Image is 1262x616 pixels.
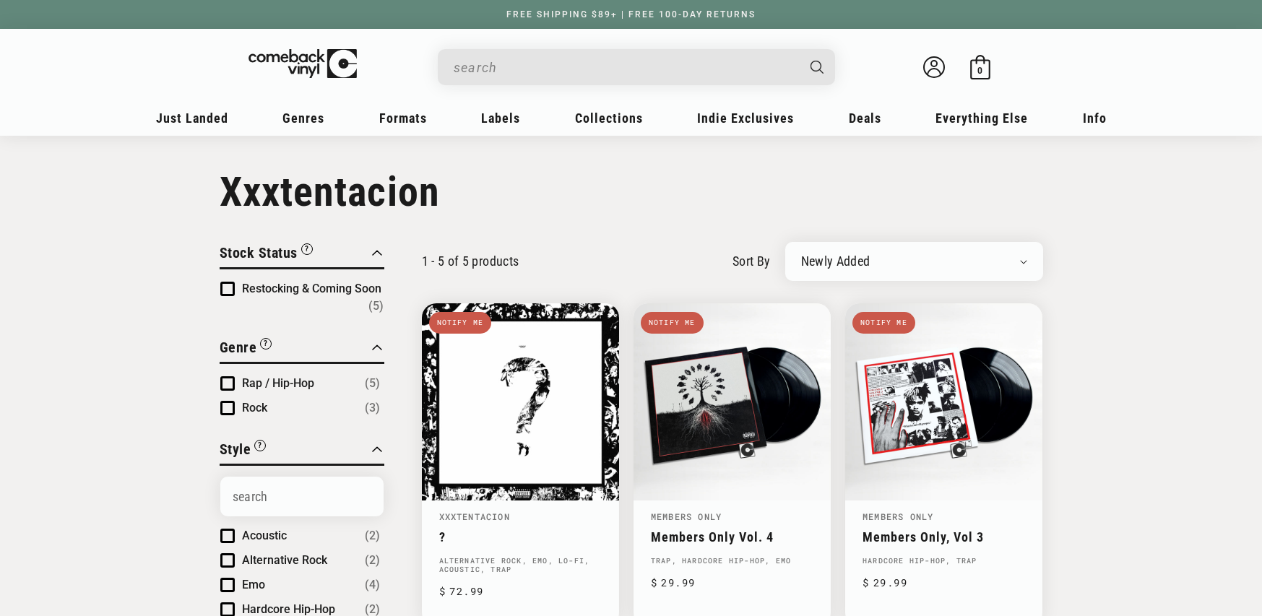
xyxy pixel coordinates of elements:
label: sort by [732,251,771,271]
div: Search [438,49,835,85]
span: Labels [481,110,520,126]
span: Number of products: (5) [365,375,380,392]
button: Filter by Stock Status [220,242,313,267]
span: Alternative Rock [242,553,327,567]
span: Collections [575,110,643,126]
span: Rock [242,401,267,415]
span: Deals [849,110,881,126]
a: Members Only Vol. 4 [651,529,813,545]
a: Members Only [863,511,933,522]
span: Formats [379,110,427,126]
span: Restocking & Coming Soon [242,282,381,295]
span: Emo [242,578,265,591]
span: 0 [977,65,982,76]
span: Acoustic [242,529,287,542]
span: Number of products: (2) [365,552,380,569]
span: Everything Else [935,110,1028,126]
span: Stock Status [220,244,298,261]
a: Xxxtentacion [439,511,510,522]
span: Style [220,441,251,458]
input: Search Options [220,477,384,516]
span: Hardcore Hip-Hop [242,602,335,616]
a: FREE SHIPPING $89+ | FREE 100-DAY RETURNS [492,9,770,19]
a: Members Only, Vol 3 [863,529,1025,545]
h1: Xxxtentacion [220,168,1043,216]
a: ? [439,529,602,545]
button: Search [798,49,837,85]
span: Info [1083,110,1107,126]
span: Number of products: (2) [365,527,380,545]
button: Filter by Style [220,438,267,464]
span: Number of products: (3) [365,399,380,417]
a: Members Only [651,511,722,522]
input: search [454,53,796,82]
span: Number of products: (5) [368,298,384,315]
span: Number of products: (4) [365,576,380,594]
p: 1 - 5 of 5 products [422,253,519,269]
span: Indie Exclusives [697,110,794,126]
span: Genres [282,110,324,126]
span: Rap / Hip-Hop [242,376,314,390]
span: Genre [220,339,257,356]
span: Just Landed [156,110,228,126]
button: Filter by Genre [220,337,272,362]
